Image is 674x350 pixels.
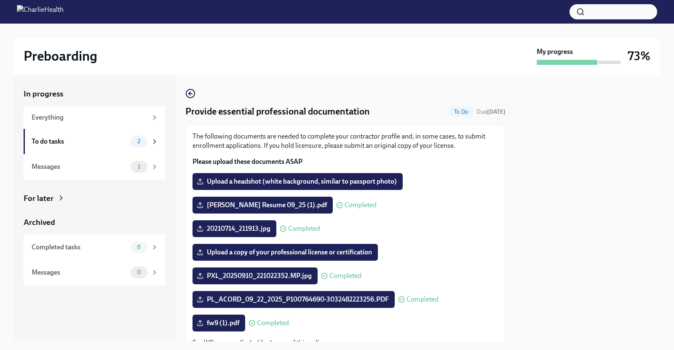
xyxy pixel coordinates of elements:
span: fw9 (1).pdf [198,319,239,327]
strong: Please upload these documents ASAP [193,158,302,166]
h4: Provide essential professional documentation [185,105,370,118]
span: 20210714_211913.jpg [198,224,270,233]
a: Messages1 [24,154,165,179]
div: To do tasks [32,137,127,146]
div: Messages [32,162,127,171]
span: [PERSON_NAME] Resume 09_25 (1).pdf [198,201,327,209]
a: In progress [24,88,165,99]
p: The following documents are needed to complete your contractor profile and, in some cases, to sub... [193,132,498,150]
span: Completed [288,225,320,232]
label: Upload a headshot (white background, similar to passport photo) [193,173,403,190]
label: PXL_20250910_221022352.MP.jpg [193,267,318,284]
span: Completed [257,320,289,326]
strong: My progress [537,47,573,56]
div: Completed tasks [32,243,127,252]
span: Upload a copy of your professional license or certification [198,248,372,256]
a: Everything [24,106,165,129]
span: Upload a headshot (white background, similar to passport photo) [198,177,397,186]
span: Completed [407,296,439,303]
strong: [DATE] [487,108,505,115]
p: For W9, you can find a blank copy of this online. [193,338,498,347]
label: fw9 (1).pdf [193,315,245,331]
span: PXL_20250910_221022352.MP.jpg [198,272,312,280]
a: For later [24,193,165,204]
a: To do tasks2 [24,129,165,154]
span: PL_ACORD_09_22_2025_P100764690-3032482223256.PDF [198,295,389,304]
h2: Preboarding [24,48,97,64]
label: PL_ACORD_09_22_2025_P100764690-3032482223256.PDF [193,291,395,308]
span: Completed [329,273,361,279]
span: Due [476,108,505,115]
a: Archived [24,217,165,228]
label: Upload a copy of your professional license or certification [193,244,378,261]
span: 0 [132,269,146,275]
div: Messages [32,268,127,277]
img: CharlieHealth [17,5,64,19]
div: Everything [32,113,147,122]
span: 1 [133,163,145,170]
span: 8 [132,244,146,250]
a: Messages0 [24,260,165,285]
a: Completed tasks8 [24,235,165,260]
label: 20210714_211913.jpg [193,220,276,237]
span: Completed [345,202,377,208]
h3: 73% [628,48,650,64]
div: For later [24,193,53,204]
label: [PERSON_NAME] Resume 09_25 (1).pdf [193,197,333,214]
span: 2 [132,138,145,144]
span: To Do [449,109,473,115]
